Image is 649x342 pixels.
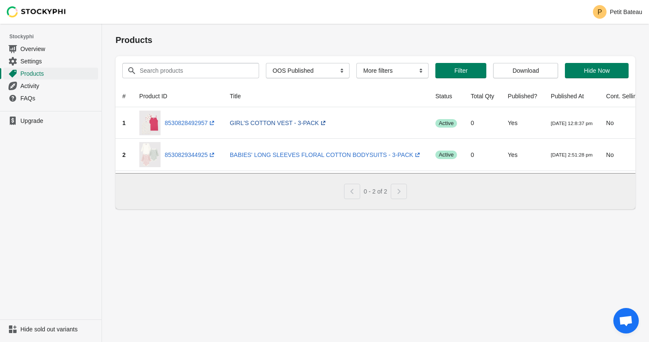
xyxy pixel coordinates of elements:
[116,34,635,46] h1: Products
[593,5,607,19] span: Avatar with initials P
[3,80,98,92] a: Activity
[165,151,216,158] a: 8530829344925(opens a new window)
[230,151,422,158] a: BABIES' LONG SLEEVES FLORAL COTTON BODYSUITS - 3-PACK(opens a new window)
[165,120,216,126] a: 8530828492957(opens a new window)
[133,85,223,107] th: Product ID
[429,85,464,107] th: Status
[122,151,126,158] span: 2
[464,85,501,107] th: Total Qty
[3,92,98,104] a: FAQs
[20,57,96,66] span: Settings
[501,85,544,107] th: Published?
[513,67,539,74] span: Download
[20,82,96,90] span: Activity
[435,63,486,78] button: Filter
[20,45,96,53] span: Overview
[7,6,66,17] img: Stockyphi
[9,32,102,41] span: Stockyphi
[122,120,126,126] span: 1
[493,63,558,78] button: Download
[584,67,610,74] span: Hide Now
[116,85,133,107] th: #
[344,180,406,199] nav: Pagination
[20,94,96,103] span: FAQs
[599,107,646,139] td: No
[597,9,602,16] text: P
[3,115,98,127] a: Upgrade
[435,151,457,159] span: active
[364,188,387,195] span: 0 - 2 of 2
[590,3,646,20] button: Avatar with initials PPetit Bateau
[3,43,98,55] a: Overview
[610,9,642,15] p: Petit Bateau
[139,63,244,78] input: Search products
[139,142,161,167] img: A0D6500F1-3D.png
[20,69,96,78] span: Products
[501,107,544,139] td: Yes
[223,85,429,107] th: Title
[551,152,593,157] small: [DATE] 2:51:28 pm
[3,55,98,67] a: Settings
[464,107,501,139] td: 0
[613,308,639,333] a: Open chat
[20,117,96,125] span: Upgrade
[20,325,96,333] span: Hide sold out variants
[599,85,646,107] th: Cont. Selling
[544,85,599,107] th: Published At
[464,139,501,170] td: 0
[3,323,98,335] a: Hide sold out variants
[551,120,593,126] small: [DATE] 12:8:37 pm
[565,63,629,78] button: Hide Now
[501,139,544,170] td: Yes
[139,111,161,135] img: A0D3T00F1.jpg
[3,67,98,80] a: Products
[435,119,457,128] span: active
[599,139,646,170] td: No
[454,67,468,74] span: Filter
[230,120,327,126] a: GIRL'S COTTON VEST - 3-PACK(opens a new window)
